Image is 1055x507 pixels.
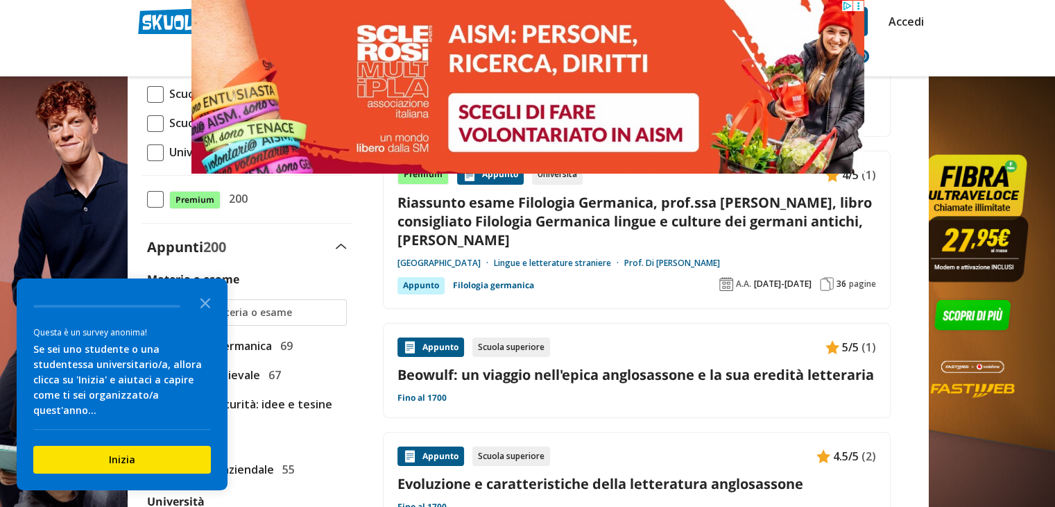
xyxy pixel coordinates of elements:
div: Appunto [397,447,464,466]
button: Inizia [33,446,211,474]
span: Scuola Superiore [164,114,260,132]
span: (1) [861,166,876,184]
div: Questa è un survey anonima! [33,326,211,339]
div: Scuola superiore [472,447,550,466]
div: Università [532,165,583,185]
span: 55 [277,460,295,479]
a: Riassunto esame Filologia Germanica, prof.ssa [PERSON_NAME], libro consigliato Filologia Germanic... [397,193,876,250]
a: Lingue e letterature straniere [494,258,624,269]
span: Scuola Media [164,85,239,103]
a: Filologia germanica [453,277,534,294]
div: Premium [397,165,449,185]
span: 4/5 [842,166,859,184]
span: [DATE]-[DATE] [754,279,812,290]
span: Premium [169,191,221,209]
div: Appunto [397,338,464,357]
span: (1) [861,338,876,356]
label: Materia o esame [147,272,239,287]
img: Appunti contenuto [403,449,417,463]
label: Appunti [147,238,226,256]
span: pagine [849,279,876,290]
span: 200 [203,238,226,256]
button: Close the survey [191,288,219,316]
div: Scuola superiore [472,338,550,357]
img: Appunti contenuto [816,449,830,463]
img: Appunti contenuto [825,168,839,182]
span: 36 [837,279,846,290]
img: Anno accademico [719,277,733,291]
input: Ricerca materia o esame [171,306,340,319]
span: Università [164,143,225,161]
span: (2) [861,447,876,465]
div: Survey [17,279,228,490]
img: Appunti contenuto [403,340,417,354]
span: 4.5/5 [833,447,859,465]
a: Beowulf: un viaggio nell'epica anglosassone e la sua eredità letteraria [397,365,876,384]
img: Apri e chiudi sezione [336,244,347,249]
a: Accedi [889,7,918,36]
a: Prof. Di [PERSON_NAME] [624,258,720,269]
a: Evoluzione e caratteristiche della letteratura anglosassone [397,474,876,493]
span: A.A. [736,279,751,290]
span: 67 [263,366,281,384]
a: [GEOGRAPHIC_DATA] [397,258,494,269]
span: Tesina maturità: idee e tesine svolte [164,395,347,431]
div: Appunto [457,165,524,185]
span: 5/5 [842,338,859,356]
img: Appunti contenuto [463,168,477,182]
span: 200 [223,190,248,208]
div: Se sei uno studente o una studentessa universitario/a, allora clicca su 'Inizia' e aiutaci a capi... [33,342,211,418]
span: 69 [275,337,293,355]
img: Pagine [820,277,834,291]
div: Appunto [397,277,445,294]
a: Fino al 1700 [397,392,447,404]
img: Appunti contenuto [825,340,839,354]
